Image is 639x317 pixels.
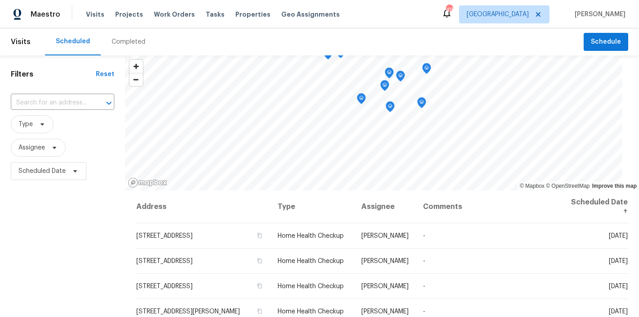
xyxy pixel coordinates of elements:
div: Map marker [422,63,431,77]
span: Visits [86,10,104,19]
button: Zoom out [130,73,143,86]
div: Map marker [385,68,394,82]
div: Map marker [386,101,395,115]
span: [DATE] [609,308,628,315]
span: Tasks [206,11,225,18]
button: Copy Address [255,231,263,240]
span: Home Health Checkup [278,233,344,239]
span: [DATE] [609,258,628,264]
span: [STREET_ADDRESS] [136,258,193,264]
span: [DATE] [609,233,628,239]
span: [STREET_ADDRESS][PERSON_NAME] [136,308,240,315]
span: [DATE] [609,283,628,290]
span: Work Orders [154,10,195,19]
button: Copy Address [255,307,263,315]
th: Address [136,190,271,223]
span: - [423,233,425,239]
button: Zoom in [130,60,143,73]
span: - [423,283,425,290]
div: Map marker [417,97,426,111]
a: Improve this map [592,183,637,189]
span: Geo Assignments [281,10,340,19]
div: Completed [112,37,145,46]
input: Search for an address... [11,96,89,110]
span: - [423,258,425,264]
span: [PERSON_NAME] [571,10,625,19]
span: Scheduled Date [18,167,66,176]
span: Home Health Checkup [278,258,344,264]
span: Assignee [18,143,45,152]
button: Copy Address [255,282,263,290]
button: Open [103,97,115,109]
span: [STREET_ADDRESS] [136,283,193,290]
button: Copy Address [255,257,263,265]
div: Map marker [396,71,405,85]
div: Reset [96,70,114,79]
div: 49 [446,5,452,14]
span: Schedule [591,36,621,48]
div: Scheduled [56,37,90,46]
span: [PERSON_NAME] [361,258,409,264]
span: Type [18,120,33,129]
span: [PERSON_NAME] [361,283,409,290]
span: Maestro [31,10,60,19]
span: Properties [235,10,270,19]
span: [STREET_ADDRESS] [136,233,193,239]
h1: Filters [11,70,96,79]
canvas: Map [125,55,622,190]
button: Schedule [584,33,628,51]
span: Home Health Checkup [278,283,344,290]
span: [GEOGRAPHIC_DATA] [467,10,529,19]
a: OpenStreetMap [546,183,589,189]
span: Home Health Checkup [278,308,344,315]
span: - [423,308,425,315]
span: Projects [115,10,143,19]
span: [PERSON_NAME] [361,233,409,239]
div: Map marker [324,49,333,63]
span: [PERSON_NAME] [361,308,409,315]
th: Assignee [354,190,416,223]
th: Comments [416,190,563,223]
th: Type [270,190,354,223]
a: Mapbox [520,183,544,189]
th: Scheduled Date ↑ [563,190,628,223]
div: Map marker [357,93,366,107]
div: Map marker [380,80,389,94]
span: Visits [11,32,31,52]
a: Mapbox homepage [128,177,167,188]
